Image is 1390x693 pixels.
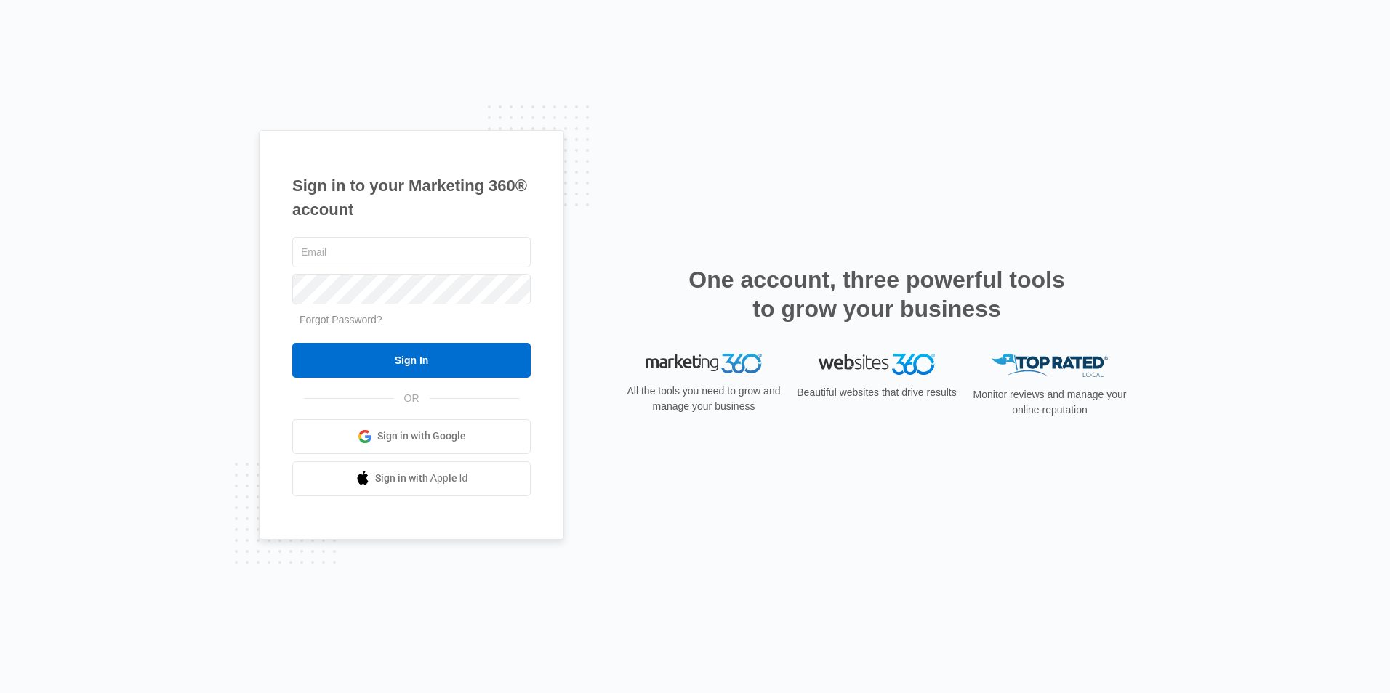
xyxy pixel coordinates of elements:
[394,391,430,406] span: OR
[622,384,785,414] p: All the tools you need to grow and manage your business
[968,387,1131,418] p: Monitor reviews and manage your online reputation
[646,354,762,374] img: Marketing 360
[292,174,531,222] h1: Sign in to your Marketing 360® account
[292,237,531,267] input: Email
[292,343,531,378] input: Sign In
[992,354,1108,378] img: Top Rated Local
[375,471,468,486] span: Sign in with Apple Id
[795,385,958,400] p: Beautiful websites that drive results
[377,429,466,444] span: Sign in with Google
[292,419,531,454] a: Sign in with Google
[292,461,531,496] a: Sign in with Apple Id
[300,314,382,325] a: Forgot Password?
[684,265,1069,323] h2: One account, three powerful tools to grow your business
[819,354,935,375] img: Websites 360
